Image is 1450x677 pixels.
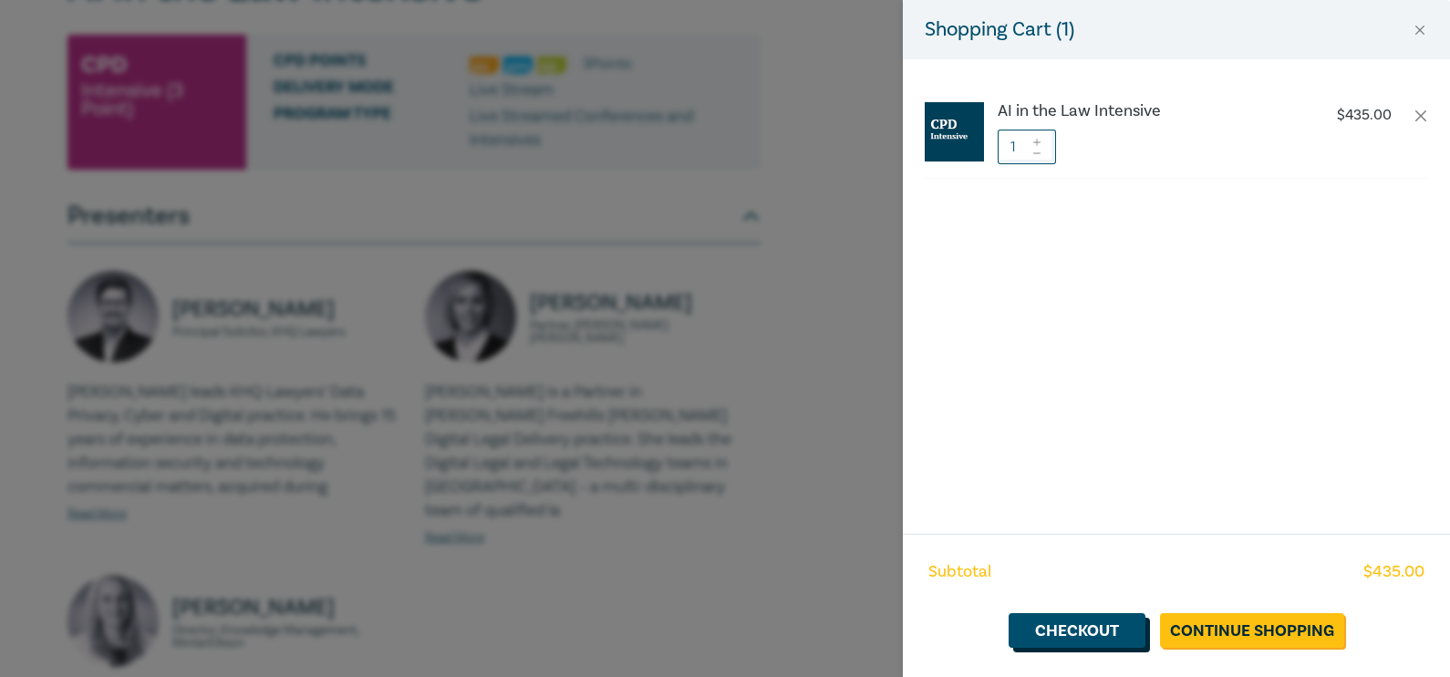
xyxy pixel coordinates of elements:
a: Continue Shopping [1160,613,1344,648]
a: Checkout [1009,613,1145,648]
input: 1 [998,130,1056,164]
button: Close [1412,22,1428,38]
span: Subtotal [928,560,991,584]
h5: Shopping Cart ( 1 ) [925,15,1074,45]
p: $ 435.00 [1337,107,1392,124]
span: $ 435.00 [1363,560,1424,584]
img: CPD%20Intensive.jpg [925,102,984,161]
a: AI in the Law Intensive [998,102,1300,120]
